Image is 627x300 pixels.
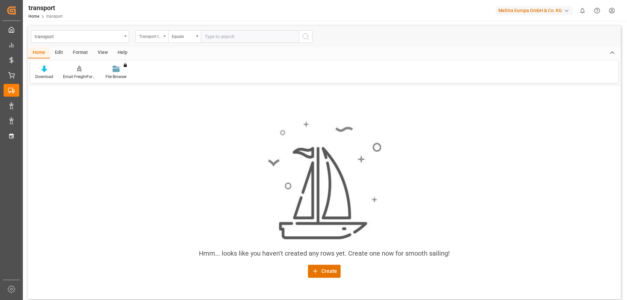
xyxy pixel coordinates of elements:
div: transport [28,3,63,13]
div: Equals [172,32,194,39]
div: Email FreightForwarders [63,74,96,80]
div: Transport ID Logward [139,32,161,39]
img: smooth_sailing.jpeg [267,120,381,241]
button: search button [299,30,313,43]
div: View [93,47,113,58]
button: open menu [168,30,201,43]
input: Type to search [201,30,299,43]
div: Hmm... looks like you haven't created any rows yet. Create one now for smooth sailing! [199,248,450,258]
div: Help [113,47,132,58]
button: open menu [31,30,129,43]
div: Create [312,267,337,275]
a: Home [28,14,39,19]
button: show 0 new notifications [575,3,590,18]
div: Edit [50,47,68,58]
div: transport [35,32,122,40]
div: Melitta Europa GmbH & Co. KG [496,6,572,15]
div: Home [28,47,50,58]
div: Format [68,47,93,58]
button: Create [308,265,341,278]
button: open menu [136,30,168,43]
div: Download [35,74,53,80]
button: Help Center [590,3,604,18]
button: Melitta Europa GmbH & Co. KG [496,4,575,17]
